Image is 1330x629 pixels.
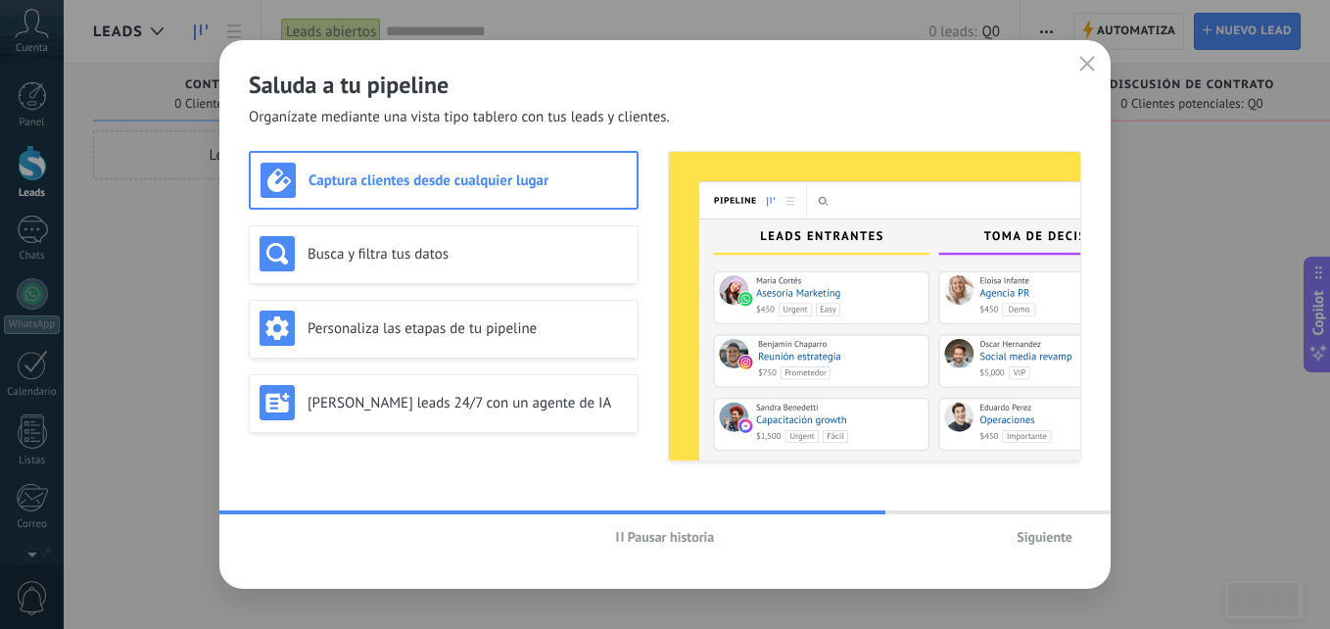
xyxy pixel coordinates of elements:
[308,245,628,264] h3: Busca y filtra tus datos
[249,70,1081,100] h2: Saluda a tu pipeline
[249,108,670,127] span: Organízate mediante una vista tipo tablero con tus leads y clientes.
[308,319,628,338] h3: Personaliza las etapas de tu pipeline
[628,530,715,544] span: Pausar historia
[308,394,628,412] h3: [PERSON_NAME] leads 24/7 con un agente de IA
[1017,530,1072,544] span: Siguiente
[1008,522,1081,552] button: Siguiente
[607,522,724,552] button: Pausar historia
[309,171,627,190] h3: Captura clientes desde cualquier lugar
